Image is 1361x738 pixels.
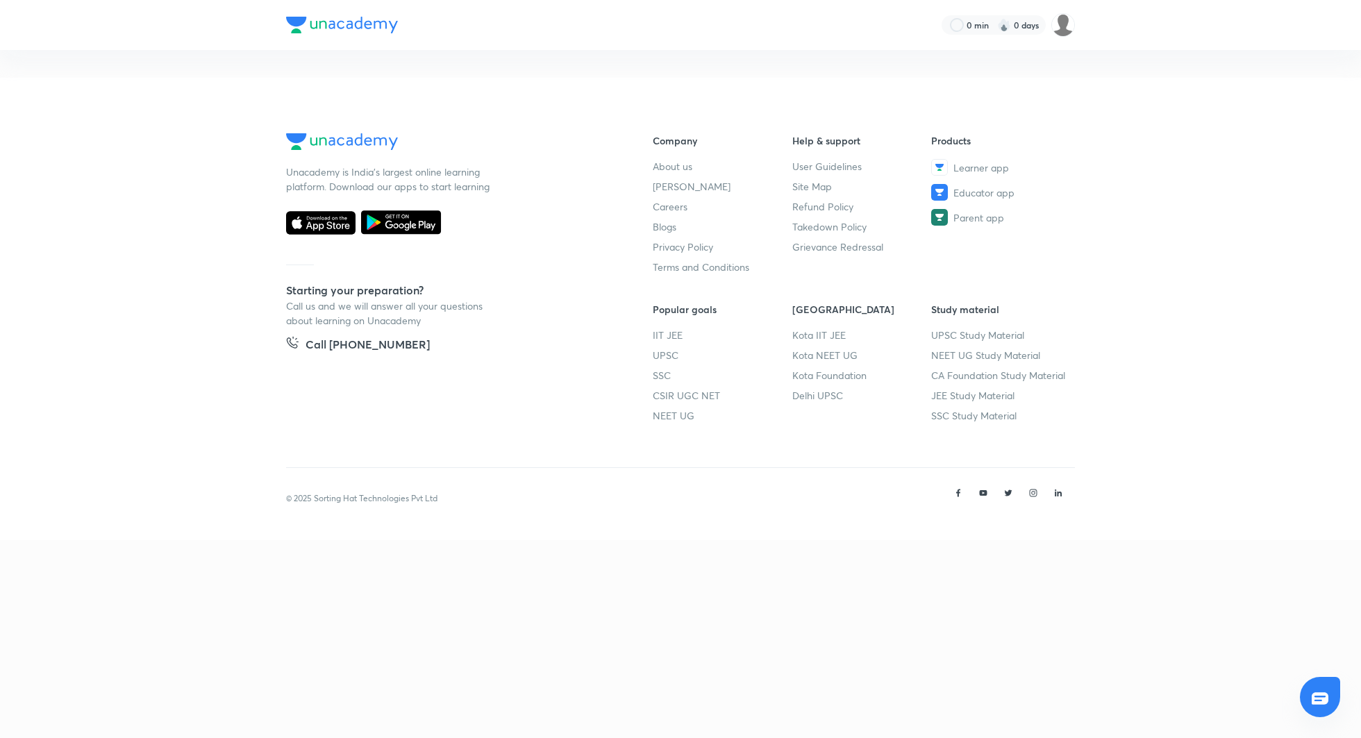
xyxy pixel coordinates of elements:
a: Kota NEET UG [792,348,932,362]
a: Terms and Conditions [653,260,792,274]
a: Delhi UPSC [792,388,932,403]
span: Parent app [953,210,1004,225]
a: Takedown Policy [792,219,932,234]
img: Educator app [931,184,948,201]
a: [PERSON_NAME] [653,179,792,194]
a: Privacy Policy [653,240,792,254]
a: CA Foundation Study Material [931,368,1071,383]
h6: Products [931,133,1071,148]
a: SSC [653,368,792,383]
p: Unacademy is India’s largest online learning platform. Download our apps to start learning [286,165,494,194]
span: Careers [653,199,687,214]
h6: Study material [931,302,1071,317]
span: Educator app [953,185,1015,200]
h6: [GEOGRAPHIC_DATA] [792,302,932,317]
a: Blogs [653,219,792,234]
a: UPSC Study Material [931,328,1071,342]
img: Company Logo [286,133,398,150]
h6: Help & support [792,133,932,148]
a: Parent app [931,209,1071,226]
a: Kota Foundation [792,368,932,383]
a: Learner app [931,159,1071,176]
a: JEE Study Material [931,388,1071,403]
a: Grievance Redressal [792,240,932,254]
a: Kota IIT JEE [792,328,932,342]
a: Refund Policy [792,199,932,214]
h5: Starting your preparation? [286,282,608,299]
h6: Popular goals [653,302,792,317]
a: NEET UG [653,408,792,423]
a: Site Map [792,179,932,194]
a: Company Logo [286,133,608,153]
a: Careers [653,199,792,214]
img: Learner app [931,159,948,176]
img: Company Logo [286,17,398,33]
img: Siddharth Mitra [1051,13,1075,37]
a: User Guidelines [792,159,932,174]
a: NEET UG Study Material [931,348,1071,362]
a: UPSC [653,348,792,362]
h5: Call [PHONE_NUMBER] [306,336,430,355]
img: Parent app [931,209,948,226]
span: Learner app [953,160,1009,175]
a: SSC Study Material [931,408,1071,423]
p: Call us and we will answer all your questions about learning on Unacademy [286,299,494,328]
a: IIT JEE [653,328,792,342]
a: CSIR UGC NET [653,388,792,403]
a: Educator app [931,184,1071,201]
p: © 2025 Sorting Hat Technologies Pvt Ltd [286,492,437,505]
a: Call [PHONE_NUMBER] [286,336,430,355]
img: streak [997,18,1011,32]
h6: Company [653,133,792,148]
a: About us [653,159,792,174]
